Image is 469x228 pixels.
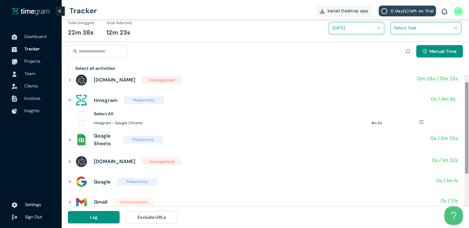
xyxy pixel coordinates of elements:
span: Team [24,71,35,76]
span: Clients [24,83,38,89]
img: InvoiceIcon [12,95,17,102]
span: plus-circle [423,49,427,54]
h1: Total Unlogged [68,20,94,26]
h1: Select all activities [75,65,115,72]
img: BellIcon [441,9,447,15]
img: logOut.ca60ddd252d7bab9102ea2608abe0238.svg [12,214,17,220]
span: Log [90,214,98,221]
span: Dashboard [24,34,47,39]
img: assets%2Ficons%2Fsheets_official.png [75,133,88,146]
img: assets%2Ficons%2Ficons8-gmail-240.png [75,196,88,208]
h1: Google Sheets [94,132,117,147]
span: Install Desktop app [327,7,368,14]
button: Log [68,211,120,223]
img: ProjectIcon [12,59,17,65]
span: Productivity [124,96,164,104]
img: DashboardIcon [12,34,17,40]
span: 0 day(s) left on Trial [390,7,434,14]
img: InsightsIcon [12,108,17,114]
h1: 0s / 4m 6s [431,95,455,103]
h1: 12m 23s / 12m 23s [417,75,458,82]
img: InvoiceIcon [12,84,17,89]
h1: Gmail [94,198,107,206]
span: right [68,200,72,204]
h1: Select All [94,110,113,117]
h1: 22m 38s [68,28,94,37]
h1: 0s / 1m 32s [432,156,458,164]
button: Install Desktop app [315,6,373,16]
span: Projects [24,58,40,64]
img: assets%2Ficons%2Ficons8-google-240.png [75,175,88,188]
span: Productivity [117,178,157,186]
h1: timegram [94,96,117,104]
span: Tracker [24,46,40,52]
img: settings.78e04af822cf15d41b38c81147b09f22.svg [12,202,17,208]
h1: timegram - Google Chrome [94,120,367,126]
h1: 0s / 2m 35s [430,134,458,142]
span: Sign Out [25,214,42,220]
h1: 0s / 1m 1s [436,177,458,184]
img: TimeTrackerIcon [12,47,17,52]
span: Productivity [123,136,163,143]
h1: [DOMAIN_NAME] [94,158,135,165]
h1: Tracker [69,2,97,20]
span: right [68,138,72,141]
img: assets%2Ficons%2Felectron-logo.png [75,155,88,168]
h1: 12m 23s [106,28,130,37]
span: Insights [24,108,39,113]
span: Uncategorized [142,76,182,84]
span: export [419,120,424,124]
h1: Google [94,178,111,186]
span: Uncategorized [142,158,182,165]
button: Exclude URLs [126,211,178,223]
img: UserIcon [12,71,17,77]
span: right [68,78,72,82]
iframe: Toggle Customer Support [444,206,463,225]
button: 0 day(s) left on Trial [379,6,436,16]
button: plus-circleManual Time [416,45,463,57]
h1: Total Selected [106,20,132,26]
h1: 4m 6s [371,120,419,126]
span: Communication [113,198,154,206]
span: right [68,160,72,163]
h1: 0s / 31s [441,197,458,205]
img: assets%2Ficons%2Ftg.png [75,94,88,106]
img: timegram [12,7,49,15]
span: search [73,49,77,53]
img: assets%2Ficons%2Felectron-logo.png [75,74,88,86]
span: right [68,98,72,102]
span: Manual Time [430,48,456,55]
img: UserIcon [454,7,463,16]
span: right [68,180,72,184]
span: Exclude URLs [138,214,166,221]
h1: [DOMAIN_NAME] [94,76,135,84]
span: Invoices [24,95,40,101]
span: Settings [25,202,41,207]
span: sync [406,49,410,53]
span: arrow-left [58,9,62,13]
img: DownloadApp [320,9,324,14]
